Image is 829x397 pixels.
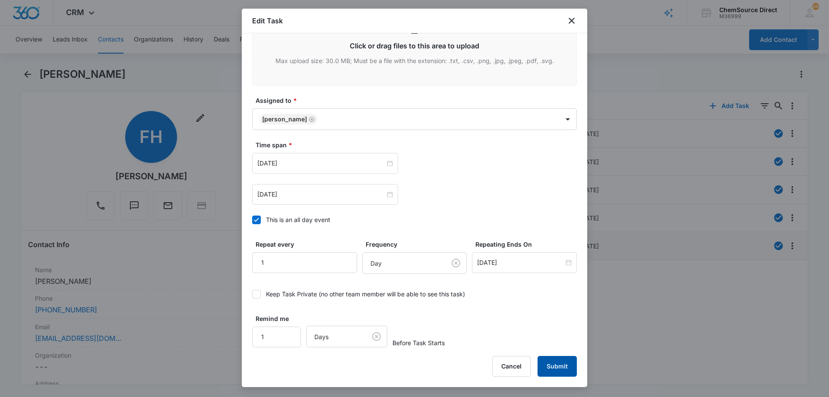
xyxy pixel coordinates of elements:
label: Frequency [366,240,471,249]
button: Submit [538,356,577,377]
label: Remind me [256,314,304,323]
div: Remove Chris Lozzi [307,116,315,122]
input: Sep 17, 2025 [477,258,564,267]
div: Keep Task Private (no other team member will be able to see this task) [266,289,465,299]
label: Repeat every [256,240,361,249]
button: Clear [449,256,463,270]
label: Time span [256,140,580,149]
button: Cancel [492,356,531,377]
h1: Edit Task [252,16,283,26]
span: Before Task Starts [392,338,445,347]
input: Sep 16, 2025 [257,159,385,168]
div: [PERSON_NAME] [262,116,307,122]
input: Sep 16, 2025 [257,190,385,199]
label: Repeating Ends On [475,240,580,249]
button: Clear [370,330,383,343]
div: This is an all day event [266,215,330,224]
button: close [566,16,577,26]
label: Assigned to [256,96,580,105]
input: Number [252,252,357,273]
input: Number [252,327,301,347]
